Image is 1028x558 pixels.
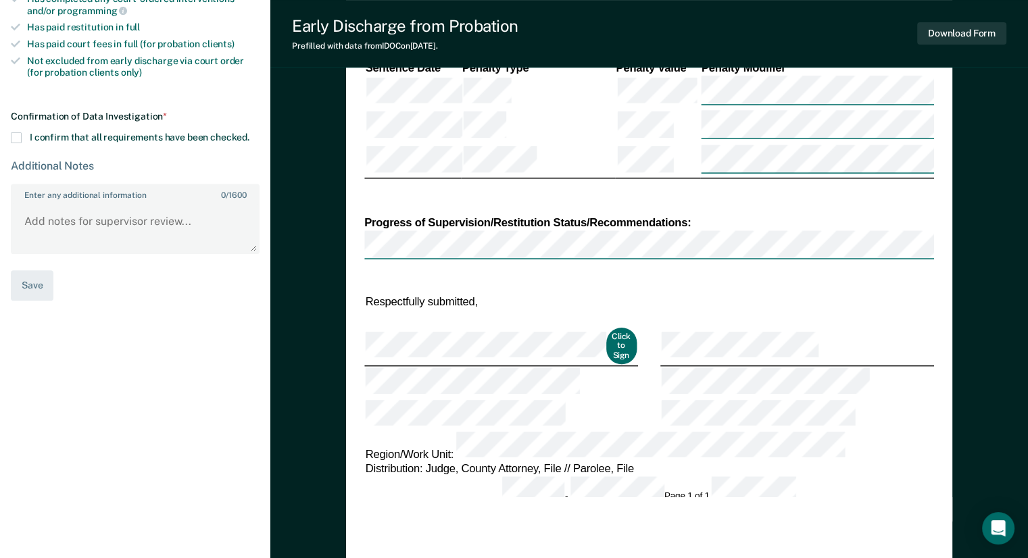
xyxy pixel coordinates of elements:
button: Click to Sign [606,328,637,365]
div: Has paid restitution in [27,22,260,33]
span: programming [57,5,127,16]
span: / 1600 [221,191,246,200]
th: Penalty Type [462,61,616,76]
button: Download Form [917,22,1006,45]
td: Region/Work Unit: Distribution: Judge, County Attorney, File // Parolee, File [364,430,934,477]
div: Not excluded from early discharge via court order (for probation clients [27,55,260,78]
span: clients) [202,39,235,49]
span: full [126,22,140,32]
label: Enter any additional information [12,185,258,200]
td: Respectfully submitted, [364,293,637,310]
span: only) [121,67,142,78]
div: Confirmation of Data Investigation [11,111,260,122]
th: Sentence Date [364,61,461,76]
span: 0 [221,191,226,200]
div: Progress of Supervision/Restitution Status/Recommendations: [364,215,934,230]
button: Save [11,270,53,301]
div: Prefilled with data from IDOC on [DATE] . [292,41,518,51]
div: Additional Notes [11,159,260,172]
div: Early Discharge from Probation [292,16,518,36]
div: Has paid court fees in full (for probation [27,39,260,50]
div: Open Intercom Messenger [982,512,1014,544]
span: I confirm that all requirements have been checked. [30,132,249,143]
th: Penalty Modifier [700,61,934,76]
div: - Page 1 of 1 [502,477,797,503]
th: Penalty Value [615,61,700,76]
